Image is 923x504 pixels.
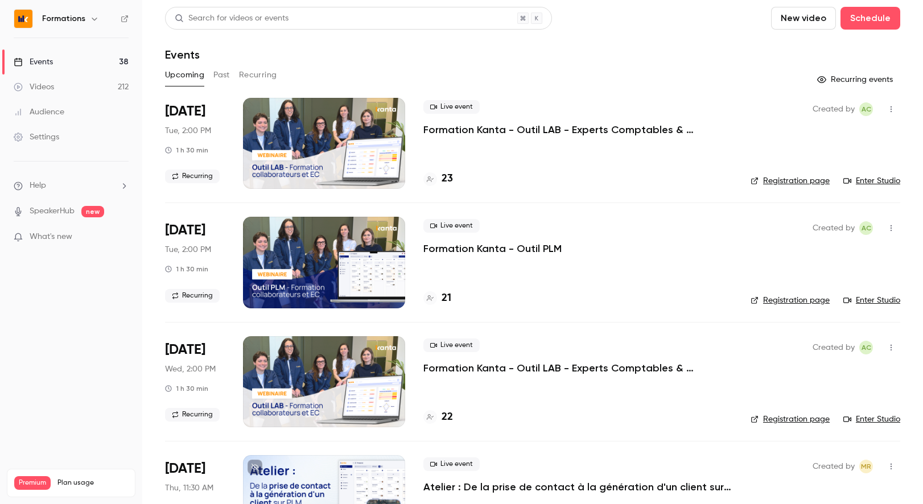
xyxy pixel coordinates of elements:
[862,341,871,354] span: AC
[859,102,873,116] span: Anaïs Cachelou
[423,123,732,137] a: Formation Kanta - Outil LAB - Experts Comptables & Collaborateurs
[859,460,873,473] span: Marion Roquet
[14,56,53,68] div: Events
[14,180,129,192] li: help-dropdown-opener
[30,205,75,217] a: SpeakerHub
[423,338,480,352] span: Live event
[165,336,225,427] div: Oct 8 Wed, 2:00 PM (Europe/Paris)
[423,410,453,425] a: 22
[423,171,453,187] a: 23
[423,100,480,114] span: Live event
[862,102,871,116] span: AC
[14,106,64,118] div: Audience
[423,361,732,375] a: Formation Kanta - Outil LAB - Experts Comptables & Collaborateurs
[42,13,85,24] h6: Formations
[442,410,453,425] h4: 22
[81,206,104,217] span: new
[165,221,205,239] span: [DATE]
[859,221,873,235] span: Anaïs Cachelou
[14,131,59,143] div: Settings
[165,408,220,422] span: Recurring
[165,217,225,308] div: Oct 7 Tue, 2:00 PM (Europe/Paris)
[751,295,830,306] a: Registration page
[813,221,855,235] span: Created by
[165,289,220,303] span: Recurring
[14,81,54,93] div: Videos
[812,71,900,89] button: Recurring events
[861,460,871,473] span: MR
[165,363,216,375] span: Wed, 2:00 PM
[115,232,129,242] iframe: Noticeable Trigger
[751,175,830,187] a: Registration page
[423,291,451,306] a: 21
[862,221,871,235] span: AC
[165,265,208,274] div: 1 h 30 min
[165,98,225,189] div: Oct 7 Tue, 2:00 PM (Europe/Paris)
[771,7,836,30] button: New video
[843,295,900,306] a: Enter Studio
[843,175,900,187] a: Enter Studio
[423,480,732,494] a: Atelier : De la prise de contact à la génération d'un client sur PLM
[840,7,900,30] button: Schedule
[165,170,220,183] span: Recurring
[14,10,32,28] img: Formations
[165,48,200,61] h1: Events
[813,341,855,354] span: Created by
[423,242,562,255] a: Formation Kanta - Outil PLM
[165,341,205,359] span: [DATE]
[30,231,72,243] span: What's new
[165,244,211,255] span: Tue, 2:00 PM
[239,66,277,84] button: Recurring
[442,171,453,187] h4: 23
[57,478,128,488] span: Plan usage
[813,102,855,116] span: Created by
[30,180,46,192] span: Help
[165,125,211,137] span: Tue, 2:00 PM
[423,457,480,471] span: Live event
[165,102,205,121] span: [DATE]
[843,414,900,425] a: Enter Studio
[859,341,873,354] span: Anaïs Cachelou
[165,384,208,393] div: 1 h 30 min
[165,482,213,494] span: Thu, 11:30 AM
[213,66,230,84] button: Past
[165,66,204,84] button: Upcoming
[751,414,830,425] a: Registration page
[175,13,289,24] div: Search for videos or events
[165,460,205,478] span: [DATE]
[423,219,480,233] span: Live event
[813,460,855,473] span: Created by
[14,476,51,490] span: Premium
[165,146,208,155] div: 1 h 30 min
[442,291,451,306] h4: 21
